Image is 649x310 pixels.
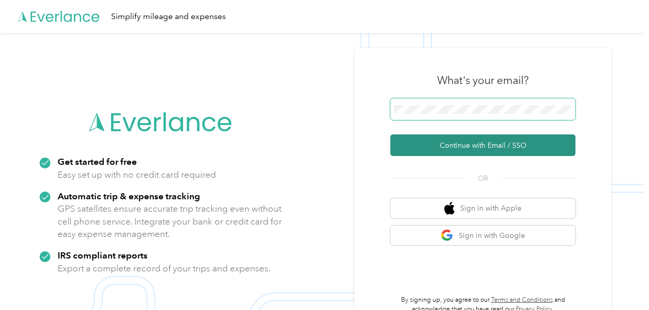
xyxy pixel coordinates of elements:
button: Continue with Email / SSO [390,134,575,156]
span: OR [465,173,501,184]
h3: What's your email? [437,73,529,88]
div: Simplify mileage and expenses [111,10,226,23]
p: Easy set up with no credit card required [58,168,216,181]
p: Export a complete record of your trips and expenses. [58,262,271,275]
button: google logoSign in with Google [390,226,575,246]
p: GPS satellites ensure accurate trip tracking even without cell phone service. Integrate your bank... [58,202,282,240]
a: Terms and Conditions [491,296,553,304]
button: apple logoSign in with Apple [390,198,575,218]
strong: Automatic trip & expense tracking [58,191,200,201]
strong: IRS compliant reports [58,250,148,261]
strong: Get started for free [58,156,137,167]
img: apple logo [444,202,455,215]
img: google logo [441,229,454,242]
